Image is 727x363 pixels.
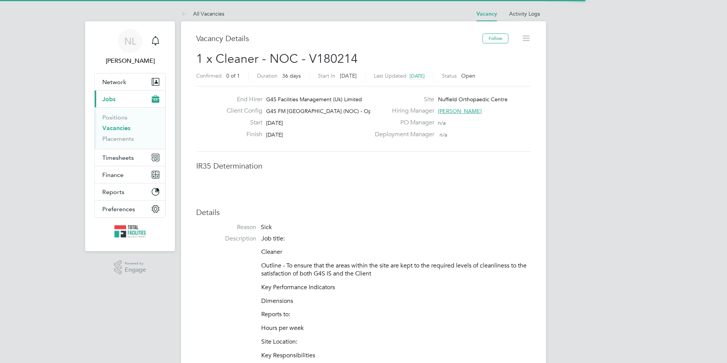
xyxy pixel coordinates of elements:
[483,33,508,43] button: Follow
[370,131,434,139] label: Deployment Manager
[221,107,262,115] label: Client Config
[125,260,146,267] span: Powered by
[124,36,136,46] span: NL
[261,223,272,231] span: Sick
[509,10,540,17] a: Activity Logs
[438,108,482,115] span: [PERSON_NAME]
[94,56,166,65] span: Nicola Lawrence
[95,149,165,166] button: Timesheets
[261,248,531,256] p: Cleaner
[266,119,283,126] span: [DATE]
[102,135,134,142] a: Placements
[102,171,124,178] span: Finance
[102,124,130,132] a: Vacancies
[261,235,531,243] p: Job title:
[114,260,146,275] a: Powered byEngage
[318,72,335,79] label: Start In
[196,33,483,43] h3: Vacancy Details
[257,72,278,79] label: Duration
[196,161,531,171] h3: IR35 Determination
[196,235,256,243] label: Description
[94,225,166,237] a: Go to home page
[340,72,357,79] span: [DATE]
[440,131,447,138] span: n/a
[221,119,262,127] label: Start
[196,72,222,79] label: Confirmed
[95,73,165,90] button: Network
[410,73,425,79] span: [DATE]
[196,51,358,66] span: 1 x Cleaner - NOC - V180214
[102,154,134,161] span: Timesheets
[261,352,531,360] p: Key Responsibilities
[95,166,165,183] button: Finance
[221,131,262,139] label: Finish
[370,119,434,127] label: PO Manager
[266,131,283,138] span: [DATE]
[261,283,531,291] p: Key Performance Indicators
[370,107,434,115] label: Hiring Manager
[266,108,392,115] span: G4S FM [GEOGRAPHIC_DATA] (NOC) - Operational
[261,262,531,278] p: Outline - To ensure that the areas within the site are kept to the required levels of cleanliness...
[282,72,301,79] span: 36 days
[125,267,146,273] span: Engage
[95,183,165,200] button: Reports
[438,119,446,126] span: n/a
[102,188,124,196] span: Reports
[114,225,146,237] img: tfrecruitment-logo-retina.png
[196,207,531,217] h3: Details
[102,96,116,103] span: Jobs
[196,223,256,231] label: Reason
[261,310,531,318] p: Reports to:
[95,91,165,107] button: Jobs
[102,114,127,121] a: Positions
[261,324,531,332] p: Hours per week
[95,201,165,217] button: Preferences
[261,297,531,305] p: Dimensions
[261,338,531,346] p: Site Location:
[181,10,224,17] a: All Vacancies
[226,72,240,79] span: 0 of 1
[85,21,175,251] nav: Main navigation
[102,205,135,213] span: Preferences
[442,72,457,79] label: Status
[221,96,262,103] label: End Hirer
[266,96,362,103] span: G4S Facilities Management (Uk) Limited
[438,96,508,103] span: Nuffield Orthopaedic Centre
[94,29,166,65] a: NL[PERSON_NAME]
[95,107,165,149] div: Jobs
[102,78,126,86] span: Network
[461,72,475,79] span: Open
[370,96,434,103] label: Site
[476,11,497,17] a: Vacancy
[374,72,406,79] label: Last Updated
